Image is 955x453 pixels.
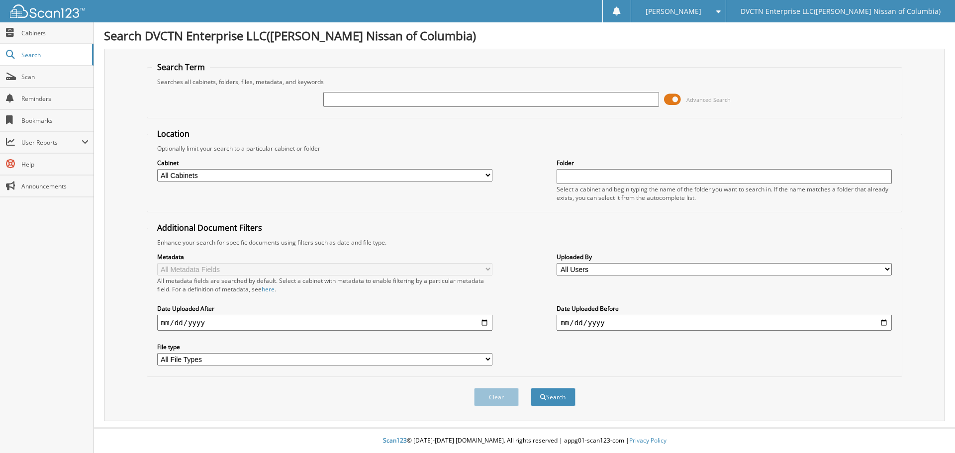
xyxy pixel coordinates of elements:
div: Enhance your search for specific documents using filters such as date and file type. [152,238,897,247]
span: Reminders [21,94,89,103]
label: Uploaded By [557,253,892,261]
button: Search [531,388,575,406]
span: Scan [21,73,89,81]
span: Scan123 [383,436,407,445]
label: Folder [557,159,892,167]
div: © [DATE]-[DATE] [DOMAIN_NAME]. All rights reserved | appg01-scan123-com | [94,429,955,453]
span: Help [21,160,89,169]
span: [PERSON_NAME] [646,8,701,14]
button: Clear [474,388,519,406]
label: Cabinet [157,159,492,167]
span: Search [21,51,87,59]
a: Privacy Policy [629,436,667,445]
h1: Search DVCTN Enterprise LLC([PERSON_NAME] Nissan of Columbia) [104,27,945,44]
span: User Reports [21,138,82,147]
legend: Additional Document Filters [152,222,267,233]
a: here [262,285,275,293]
img: scan123-logo-white.svg [10,4,85,18]
legend: Location [152,128,194,139]
legend: Search Term [152,62,210,73]
div: Select a cabinet and begin typing the name of the folder you want to search in. If the name match... [557,185,892,202]
label: Metadata [157,253,492,261]
span: Bookmarks [21,116,89,125]
span: Announcements [21,182,89,190]
label: Date Uploaded Before [557,304,892,313]
input: end [557,315,892,331]
label: Date Uploaded After [157,304,492,313]
div: Searches all cabinets, folders, files, metadata, and keywords [152,78,897,86]
span: Cabinets [21,29,89,37]
div: Optionally limit your search to a particular cabinet or folder [152,144,897,153]
input: start [157,315,492,331]
div: All metadata fields are searched by default. Select a cabinet with metadata to enable filtering b... [157,276,492,293]
span: Advanced Search [686,96,731,103]
span: DVCTN Enterprise LLC([PERSON_NAME] Nissan of Columbia) [741,8,941,14]
label: File type [157,343,492,351]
